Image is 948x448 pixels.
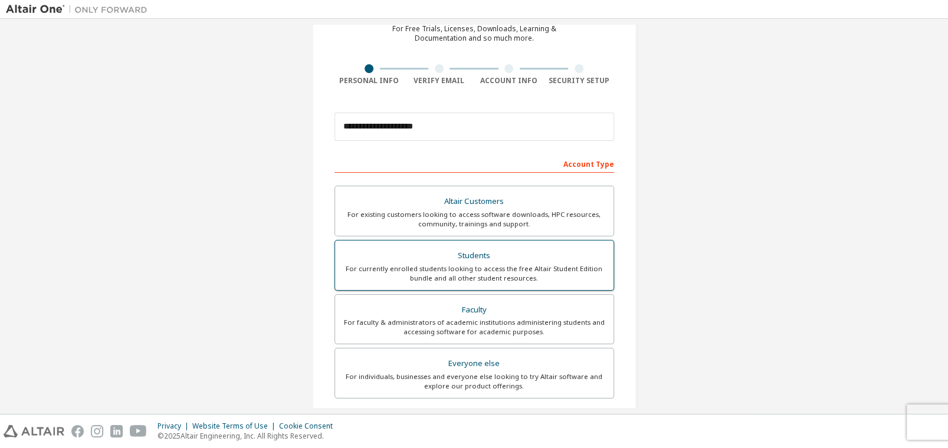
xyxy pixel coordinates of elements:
div: Account Type [334,154,614,173]
div: Verify Email [404,76,474,85]
div: Cookie Consent [279,421,340,431]
div: Privacy [158,421,192,431]
img: instagram.svg [91,425,103,437]
div: Altair Customers [342,193,606,210]
div: Students [342,248,606,264]
p: © 2025 Altair Engineering, Inc. All Rights Reserved. [158,431,340,441]
div: For Free Trials, Licenses, Downloads, Learning & Documentation and so much more. [392,24,556,43]
div: Everyone else [342,355,606,372]
div: For faculty & administrators of academic institutions administering students and accessing softwa... [342,318,606,337]
img: linkedin.svg [110,425,123,437]
div: For currently enrolled students looking to access the free Altair Student Edition bundle and all ... [342,264,606,283]
img: facebook.svg [71,425,84,437]
div: Faculty [342,302,606,318]
img: youtube.svg [130,425,147,437]
div: For existing customers looking to access software downloads, HPC resources, community, trainings ... [342,210,606,229]
div: For individuals, businesses and everyone else looking to try Altair software and explore our prod... [342,372,606,391]
div: Website Terms of Use [192,421,279,431]
img: altair_logo.svg [4,425,64,437]
div: Personal Info [334,76,405,85]
img: Altair One [6,4,153,15]
div: Security Setup [544,76,614,85]
div: Account Info [474,76,544,85]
